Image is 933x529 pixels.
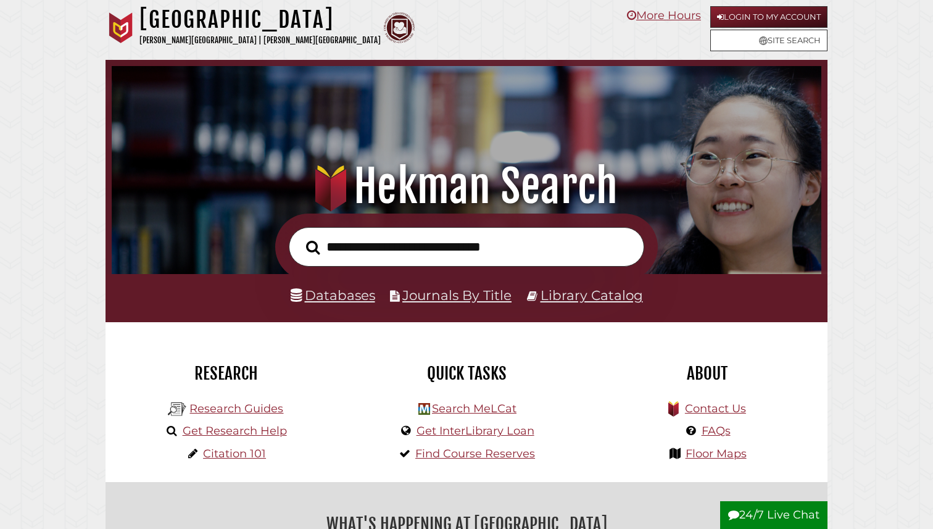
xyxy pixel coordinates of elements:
[417,424,534,438] a: Get InterLibrary Loan
[168,400,186,419] img: Hekman Library Logo
[432,402,516,415] a: Search MeLCat
[139,33,381,48] p: [PERSON_NAME][GEOGRAPHIC_DATA] | [PERSON_NAME][GEOGRAPHIC_DATA]
[189,402,283,415] a: Research Guides
[686,447,747,460] a: Floor Maps
[415,447,535,460] a: Find Course Reserves
[702,424,731,438] a: FAQs
[306,240,320,254] i: Search
[203,447,266,460] a: Citation 101
[139,6,381,33] h1: [GEOGRAPHIC_DATA]
[710,30,827,51] a: Site Search
[685,402,746,415] a: Contact Us
[355,363,578,384] h2: Quick Tasks
[300,237,326,259] button: Search
[106,12,136,43] img: Calvin University
[710,6,827,28] a: Login to My Account
[126,159,808,214] h1: Hekman Search
[627,9,701,22] a: More Hours
[541,287,643,303] a: Library Catalog
[418,403,430,415] img: Hekman Library Logo
[291,287,375,303] a: Databases
[402,287,512,303] a: Journals By Title
[183,424,287,438] a: Get Research Help
[384,12,415,43] img: Calvin Theological Seminary
[596,363,818,384] h2: About
[115,363,337,384] h2: Research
